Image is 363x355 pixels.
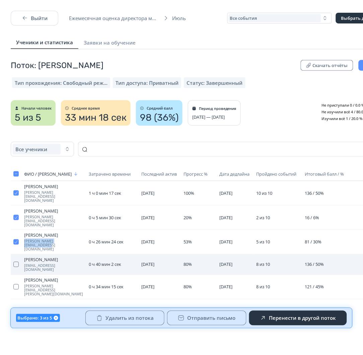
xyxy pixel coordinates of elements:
[72,106,100,110] span: Среднее время
[141,170,178,178] button: Последний актив
[116,79,178,86] span: Тип доступа: Приватный
[141,190,154,196] span: [DATE]
[141,261,154,268] span: [DATE]
[257,171,297,177] span: Пройдено событий
[140,112,178,123] span: 98 (36%)
[11,142,74,157] button: Все ученики
[24,215,83,227] span: [PERSON_NAME][EMAIL_ADDRESS][DOMAIN_NAME]
[24,170,80,178] button: ФИО / [PERSON_NAME]
[184,239,192,245] span: 53%
[11,60,103,71] span: Поток: [PERSON_NAME]
[220,170,251,178] button: Дата дедлайна
[141,284,154,290] span: [DATE]
[305,190,324,196] span: 136 / 50%
[199,107,236,111] span: Период проведения
[17,315,52,321] span: Выбрано: 3 из 5
[305,171,344,177] span: Итоговый балл / %
[301,60,353,71] button: Скачать отчёты
[24,208,83,227] a: [PERSON_NAME][PERSON_NAME][EMAIL_ADDRESS][DOMAIN_NAME]
[187,79,243,86] span: Статус: Завершенный
[15,112,41,123] span: 5 из 5
[24,184,83,189] span: [PERSON_NAME]
[220,190,233,196] span: [DATE]
[89,239,124,245] span: 0 ч 26 мин 24 сек
[85,311,164,326] button: Удалить из потока
[84,39,136,46] span: Заявки на обучение
[147,106,173,110] span: Средний балл
[15,146,47,153] span: Все ученики
[184,190,194,196] span: 100%
[184,215,192,221] span: 20%
[89,190,121,196] span: 1 ч 0 мин 17 сек
[141,171,177,177] span: Последний актив
[89,171,131,177] span: Затрачено времени
[16,39,73,46] span: Ученики и статистика
[89,284,124,290] span: 0 ч 34 мин 15 сек
[257,190,273,196] span: 10 из 10
[227,13,332,23] button: Все события
[257,215,270,221] span: 2 из 10
[15,79,107,86] span: Тип прохождения: Свободный режим
[257,239,270,245] span: 5 из 10
[24,284,83,296] span: [PERSON_NAME][EMAIL_ADDRESS][PERSON_NAME][DOMAIN_NAME]
[24,278,83,296] a: [PERSON_NAME][PERSON_NAME][EMAIL_ADDRESS][PERSON_NAME][DOMAIN_NAME]
[24,257,83,262] span: [PERSON_NAME]
[24,239,83,251] span: [PERSON_NAME][EMAIL_ADDRESS][DOMAIN_NAME]
[24,190,83,202] span: [PERSON_NAME][EMAIL_ADDRESS][DOMAIN_NAME]
[21,106,52,110] span: Начали человек
[141,215,154,221] span: [DATE]
[249,311,347,326] button: Перенести в другой поток
[141,239,154,245] span: [DATE]
[192,114,225,120] span: [DATE] — [DATE]
[24,264,83,272] span: [EMAIL_ADDRESS][DOMAIN_NAME]
[24,233,83,238] span: [PERSON_NAME]
[24,208,83,214] span: [PERSON_NAME]
[220,215,233,221] span: [DATE]
[317,116,363,121] span: Изучили всё 1 / 20.0 %
[305,261,324,268] span: 136 / 50%
[305,170,346,178] button: Итоговый балл / %
[184,261,192,268] span: 80%
[24,184,83,202] a: [PERSON_NAME][PERSON_NAME][EMAIL_ADDRESS][DOMAIN_NAME]
[11,11,58,25] button: Выйти
[257,170,298,178] button: Пройдено событий
[220,284,233,290] span: [DATE]
[184,171,208,177] span: Прогресс %
[65,112,127,123] span: 33 мин 18 сек
[220,171,250,177] span: Дата дедлайна
[24,233,83,251] a: [PERSON_NAME][PERSON_NAME][EMAIL_ADDRESS][DOMAIN_NAME]
[184,170,209,178] button: Прогресс %
[305,215,319,221] span: 16 / 6%
[167,311,246,326] button: Отправить письмо
[24,278,83,283] span: [PERSON_NAME]
[220,261,233,268] span: [DATE]
[24,171,72,177] span: ФИО / [PERSON_NAME]
[172,15,190,21] span: Июль
[257,261,270,268] span: 8 из 10
[230,15,257,21] span: Все события
[89,215,121,221] span: 0 ч 5 мин 30 сек
[257,284,270,290] span: 8 из 10
[220,239,233,245] span: [DATE]
[69,15,160,21] span: Ежемесячная оценка директора м...
[305,284,324,290] span: 121 / 45%
[89,261,121,268] span: 0 ч 40 мин 2 сек
[89,170,132,178] button: Затрачено времени
[305,239,322,245] span: 81 / 30%
[184,284,192,290] span: 80%
[24,257,83,272] a: [PERSON_NAME][EMAIL_ADDRESS][DOMAIN_NAME]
